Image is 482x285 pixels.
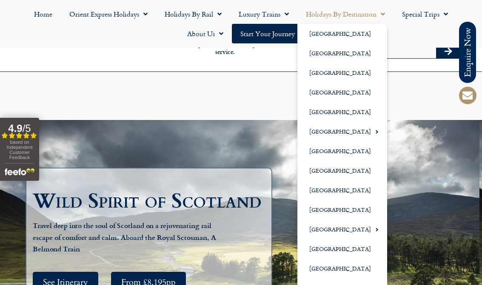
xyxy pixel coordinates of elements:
a: [GEOGRAPHIC_DATA] [297,122,387,141]
strong: Travel deep into the soul of Scotland on a rejuvenating rail escape of comfort and calm. Aboard t... [33,220,216,254]
a: Special Trips [394,4,456,24]
a: [GEOGRAPHIC_DATA] [297,43,387,63]
a: [GEOGRAPHIC_DATA] [297,102,387,122]
a: [GEOGRAPHIC_DATA] [297,161,387,180]
a: [GEOGRAPHIC_DATA] [297,259,387,278]
a: [GEOGRAPHIC_DATA] [297,83,387,102]
span: Your last name [190,182,234,191]
a: [GEOGRAPHIC_DATA] [297,141,387,161]
a: [GEOGRAPHIC_DATA] [297,219,387,239]
nav: Menu [4,4,478,43]
a: Orient Express Holidays [61,4,156,24]
a: Home [26,4,61,24]
a: [GEOGRAPHIC_DATA] [297,239,387,259]
a: [GEOGRAPHIC_DATA] [297,24,387,43]
h1: Wild Spirit of Scotland [33,191,269,211]
a: Luxury Trains [230,4,297,24]
a: Holidays by Rail [156,4,230,24]
button: Search [436,45,461,58]
a: [GEOGRAPHIC_DATA] [297,180,387,200]
a: [GEOGRAPHIC_DATA] [297,63,387,83]
a: Start your Journey [232,24,303,43]
a: [GEOGRAPHIC_DATA] [297,200,387,219]
a: Holidays by Destination [297,4,394,24]
a: About Us [179,24,232,43]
